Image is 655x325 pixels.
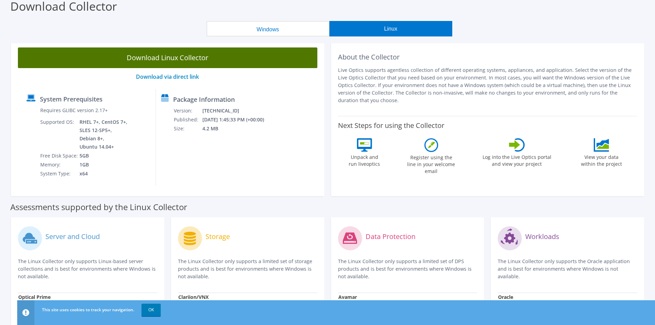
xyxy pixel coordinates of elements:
[202,115,273,124] td: [DATE] 1:45:33 PM (+00:00)
[40,151,79,160] td: Free Disk Space:
[349,152,380,167] label: Unpack and run liveoptics
[173,106,202,115] td: Version:
[202,124,273,133] td: 4.2 MB
[40,160,79,169] td: Memory:
[338,53,637,61] h2: About the Collector
[79,118,129,151] td: RHEL 7+, CentOS 7+, SLES 12-SP5+, Debian 8+, Ubuntu 14.04+
[136,73,199,80] a: Download via direct link
[202,106,273,115] td: [TECHNICAL_ID]
[173,115,202,124] td: Published:
[338,121,444,130] label: Next Steps for using the Collector
[42,307,134,313] span: This site uses cookies to track your navigation.
[45,233,100,240] label: Server and Cloud
[40,118,79,151] td: Supported OS:
[10,204,187,210] label: Assessments supported by the Linux Collector
[482,152,552,167] label: Log into the Live Optics portal and view your project
[405,152,457,175] label: Register using the line in your welcome email
[18,294,51,300] strong: Optical Prime
[18,47,317,68] a: Download Linux Collector
[207,21,329,36] button: Windows
[338,66,637,104] p: Live Optics supports agentless collection of different operating systems, appliances, and applica...
[498,258,637,280] p: The Linux Collector only supports the Oracle application and is best for environments where Windo...
[79,169,129,178] td: x64
[173,96,235,103] label: Package Information
[338,258,477,280] p: The Linux Collector only supports a limited set of DPS products and is best for environments wher...
[173,124,202,133] td: Size:
[366,233,415,240] label: Data Protection
[329,21,452,36] button: Linux
[40,169,79,178] td: System Type:
[525,233,559,240] label: Workloads
[178,294,209,300] strong: Clariion/VNX
[40,96,103,102] label: System Prerequisites
[498,294,513,300] strong: Oracle
[40,107,108,114] label: Requires GLIBC version 2.17+
[205,233,230,240] label: Storage
[577,152,626,167] label: View your data within the project
[18,258,157,280] p: The Linux Collector only supports Linux-based server collections and is best for environments whe...
[79,160,129,169] td: 1GB
[178,258,317,280] p: The Linux Collector only supports a limited set of storage products and is best for environments ...
[79,151,129,160] td: 5GB
[338,294,357,300] strong: Avamar
[141,304,161,316] a: OK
